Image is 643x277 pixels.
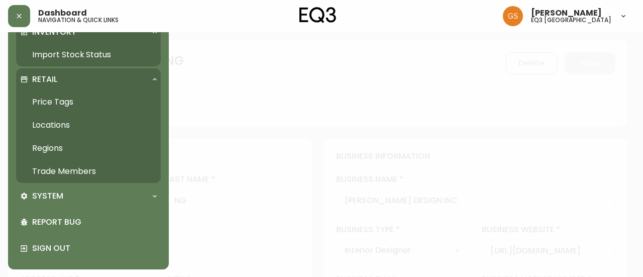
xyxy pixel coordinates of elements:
[32,27,76,38] p: Inventory
[531,9,602,17] span: [PERSON_NAME]
[16,68,161,90] div: Retail
[16,114,161,137] a: Locations
[16,43,161,66] a: Import Stock Status
[38,17,119,23] h5: navigation & quick links
[32,191,63,202] p: System
[32,243,157,254] p: Sign Out
[16,21,161,43] div: Inventory
[299,7,337,23] img: logo
[38,9,87,17] span: Dashboard
[503,6,523,26] img: 6b403d9c54a9a0c30f681d41f5fc2571
[16,137,161,160] a: Regions
[531,17,611,23] h5: eq3 [GEOGRAPHIC_DATA]
[16,209,161,235] div: Report Bug
[32,74,57,85] p: Retail
[16,90,161,114] a: Price Tags
[16,235,161,261] div: Sign Out
[16,160,161,183] a: Trade Members
[32,217,157,228] p: Report Bug
[16,185,161,207] div: System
